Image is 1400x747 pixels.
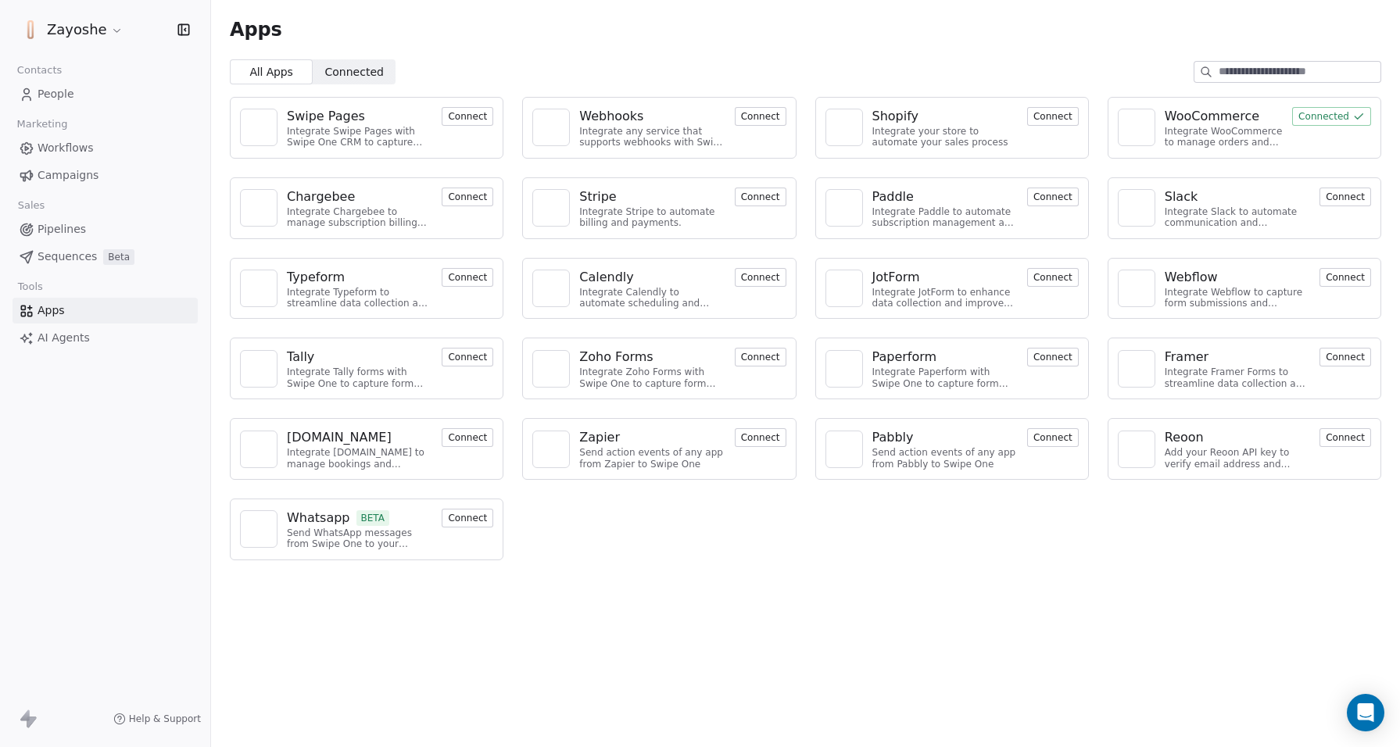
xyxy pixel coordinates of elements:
[287,107,432,126] a: Swipe Pages
[1319,349,1371,364] a: Connect
[1165,107,1283,126] a: WooCommerce
[1165,107,1259,126] div: WooCommerce
[287,268,432,287] a: Typeform
[287,366,432,389] div: Integrate Tally forms with Swipe One to capture form data.
[13,298,198,323] a: Apps
[1125,116,1148,139] img: NA
[1319,428,1371,447] button: Connect
[579,107,643,126] div: Webhooks
[38,167,98,184] span: Campaigns
[735,109,786,123] a: Connect
[872,447,1018,470] div: Send action events of any app from Pabbly to Swipe One
[1118,189,1155,227] a: NA
[38,140,94,156] span: Workflows
[38,302,65,319] span: Apps
[129,713,201,725] span: Help & Support
[1347,694,1384,731] div: Open Intercom Messenger
[532,431,570,468] a: NA
[1118,109,1155,146] a: NA
[287,509,350,527] div: Whatsapp
[1027,107,1079,126] button: Connect
[532,350,570,388] a: NA
[11,275,49,298] span: Tools
[442,509,493,527] button: Connect
[442,270,493,284] a: Connect
[442,348,493,366] button: Connect
[287,188,355,206] div: Chargebee
[735,268,786,287] button: Connect
[13,216,198,242] a: Pipelines
[872,268,1018,287] a: JotForm
[872,366,1018,389] div: Integrate Paperform with Swipe One to capture form submissions.
[872,126,1018,148] div: Integrate your store to automate your sales process
[287,428,392,447] div: [DOMAIN_NAME]
[539,277,563,300] img: NA
[38,248,97,265] span: Sequences
[1319,270,1371,284] a: Connect
[1292,107,1371,126] button: Connected
[38,221,86,238] span: Pipelines
[1165,268,1218,287] div: Webflow
[11,194,52,217] span: Sales
[247,438,270,461] img: NA
[1027,428,1079,447] button: Connect
[832,438,856,461] img: NA
[1319,268,1371,287] button: Connect
[579,206,725,229] div: Integrate Stripe to automate billing and payments.
[579,428,620,447] div: Zapier
[579,348,653,366] div: Zoho Forms
[442,268,493,287] button: Connect
[579,287,725,309] div: Integrate Calendly to automate scheduling and event management.
[240,189,277,227] a: NA
[287,348,432,366] a: Tally
[735,348,786,366] button: Connect
[579,107,725,126] a: Webhooks
[872,107,1018,126] a: Shopify
[1165,188,1310,206] a: Slack
[579,366,725,389] div: Integrate Zoho Forms with Swipe One to capture form submissions.
[579,188,616,206] div: Stripe
[13,163,198,188] a: Campaigns
[579,188,725,206] a: Stripe
[735,428,786,447] button: Connect
[1125,277,1148,300] img: NA
[1165,447,1310,470] div: Add your Reoon API key to verify email address and reduce bounces
[825,109,863,146] a: NA
[287,206,432,229] div: Integrate Chargebee to manage subscription billing and customer data.
[1292,109,1371,123] a: Connected
[1165,348,1208,366] div: Framer
[872,428,914,447] div: Pabbly
[872,107,919,126] div: Shopify
[825,350,863,388] a: NA
[832,277,856,300] img: NA
[579,348,725,366] a: Zoho Forms
[1027,268,1079,287] button: Connect
[825,189,863,227] a: NA
[825,270,863,307] a: NA
[287,268,345,287] div: Typeform
[832,357,856,381] img: NA
[247,116,270,139] img: NA
[13,244,198,270] a: SequencesBeta
[539,438,563,461] img: NA
[1165,126,1283,148] div: Integrate WooCommerce to manage orders and customer data
[287,287,432,309] div: Integrate Typeform to streamline data collection and customer engagement.
[1165,268,1310,287] a: Webflow
[13,325,198,351] a: AI Agents
[872,268,920,287] div: JotForm
[287,447,432,470] div: Integrate [DOMAIN_NAME] to manage bookings and streamline scheduling.
[1027,430,1079,445] a: Connect
[735,107,786,126] button: Connect
[532,189,570,227] a: NA
[872,287,1018,309] div: Integrate JotForm to enhance data collection and improve customer engagement.
[532,109,570,146] a: NA
[832,196,856,220] img: NA
[113,713,201,725] a: Help & Support
[287,107,365,126] div: Swipe Pages
[1125,196,1148,220] img: NA
[1027,109,1079,123] a: Connect
[442,430,493,445] a: Connect
[1165,428,1204,447] div: Reoon
[1165,428,1310,447] a: Reoon
[10,59,69,82] span: Contacts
